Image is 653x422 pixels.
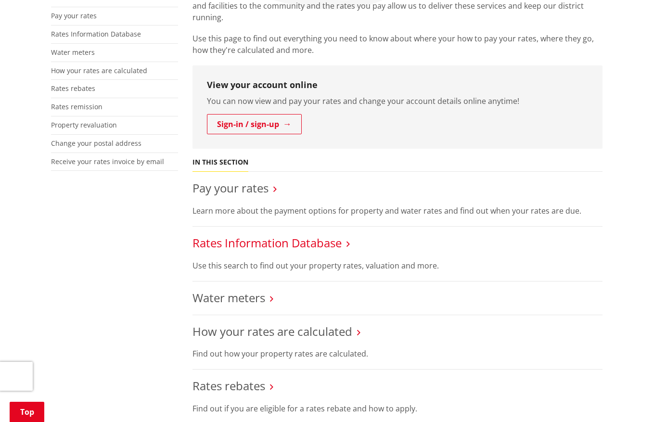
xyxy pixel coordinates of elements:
[51,66,147,75] a: How your rates are calculated
[207,114,302,134] a: Sign-in / sign-up
[51,48,95,57] a: Water meters
[51,139,141,148] a: Change your postal address
[51,157,164,166] a: Receive your rates invoice by email
[51,120,117,129] a: Property revaluation
[609,382,643,416] iframe: Messenger Launcher
[51,84,95,93] a: Rates rebates
[51,102,102,111] a: Rates remission
[192,180,269,196] a: Pay your rates
[192,348,602,359] p: Find out how your property rates are calculated.
[192,205,602,217] p: Learn more about the payment options for property and water rates and find out when your rates ar...
[192,323,352,339] a: How your rates are calculated
[192,235,342,251] a: Rates Information Database
[207,80,588,90] h3: View your account online
[192,290,265,306] a: Water meters
[207,95,588,107] p: You can now view and pay your rates and change your account details online anytime!
[192,158,248,166] h5: In this section
[51,11,97,20] a: Pay your rates
[192,33,602,56] p: Use this page to find out everything you need to know about where your how to pay your rates, whe...
[192,260,602,271] p: Use this search to find out your property rates, valuation and more.
[192,378,265,394] a: Rates rebates
[192,403,602,414] p: Find out if you are eligible for a rates rebate and how to apply.
[51,29,141,38] a: Rates Information Database
[10,402,44,422] a: Top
